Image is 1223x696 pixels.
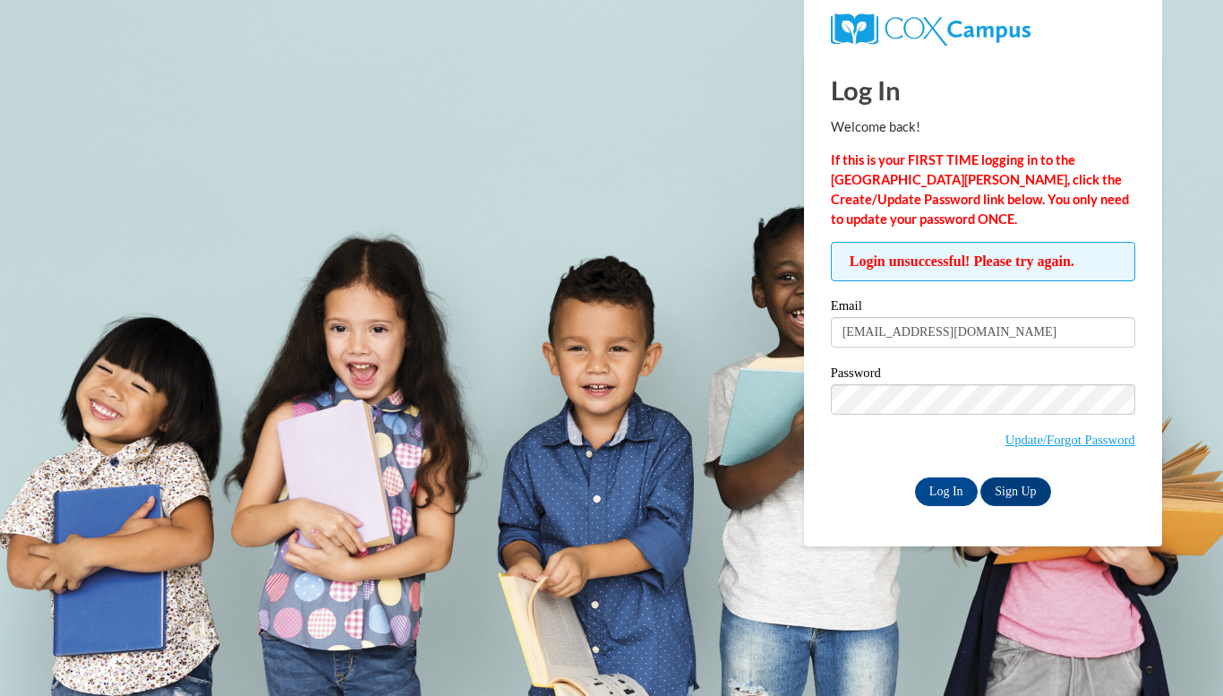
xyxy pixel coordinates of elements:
[915,477,978,506] input: Log In
[1005,433,1135,447] a: Update/Forgot Password
[831,152,1129,227] strong: If this is your FIRST TIME logging in to the [GEOGRAPHIC_DATA][PERSON_NAME], click the Create/Upd...
[831,299,1135,317] label: Email
[831,72,1135,108] h1: Log In
[831,117,1135,137] p: Welcome back!
[831,13,1031,46] img: COX Campus
[980,477,1050,506] a: Sign Up
[831,242,1135,281] span: Login unsuccessful! Please try again.
[831,366,1135,384] label: Password
[831,21,1031,36] a: COX Campus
